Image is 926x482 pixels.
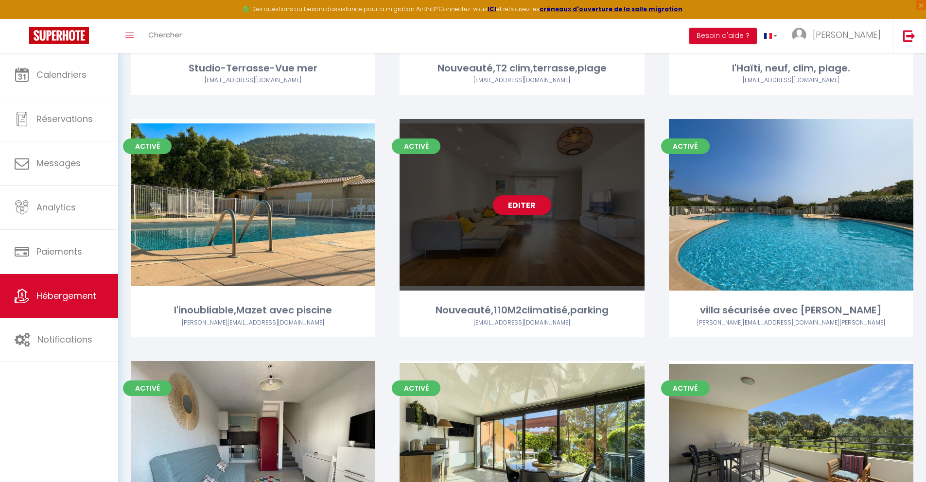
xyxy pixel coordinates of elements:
[400,318,644,327] div: Airbnb
[36,201,76,213] span: Analytics
[661,138,710,154] span: Activé
[36,69,87,81] span: Calendriers
[792,28,806,42] img: ...
[392,380,440,396] span: Activé
[400,76,644,85] div: Airbnb
[661,380,710,396] span: Activé
[392,138,440,154] span: Activé
[131,76,375,85] div: Airbnb
[400,303,644,318] div: Nouveauté,110M2climatisé,parking
[123,138,172,154] span: Activé
[36,245,82,258] span: Paiements
[29,27,89,44] img: Super Booking
[903,30,915,42] img: logout
[689,28,757,44] button: Besoin d'aide ?
[36,290,96,302] span: Hébergement
[493,195,551,215] a: Editer
[36,113,93,125] span: Réservations
[488,5,496,13] a: ICI
[540,5,682,13] a: créneaux d'ouverture de la salle migration
[669,303,913,318] div: villa sécurisée avec [PERSON_NAME]
[141,19,189,53] a: Chercher
[669,61,913,76] div: l'Haïti, neuf, clim, plage.
[131,318,375,327] div: Airbnb
[131,61,375,76] div: Studio-Terrasse-Vue mer
[785,19,893,53] a: ... [PERSON_NAME]
[813,29,881,41] span: [PERSON_NAME]
[148,30,182,40] span: Chercher
[36,157,81,169] span: Messages
[885,438,919,475] iframe: Chat
[669,76,913,85] div: Airbnb
[669,318,913,327] div: Airbnb
[37,333,92,345] span: Notifications
[123,380,172,396] span: Activé
[400,61,644,76] div: Nouveauté,T2 clim,terrasse,plage
[8,4,37,33] button: Ouvrir le widget de chat LiveChat
[131,303,375,318] div: l'inoubliable,Mazet avec piscine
